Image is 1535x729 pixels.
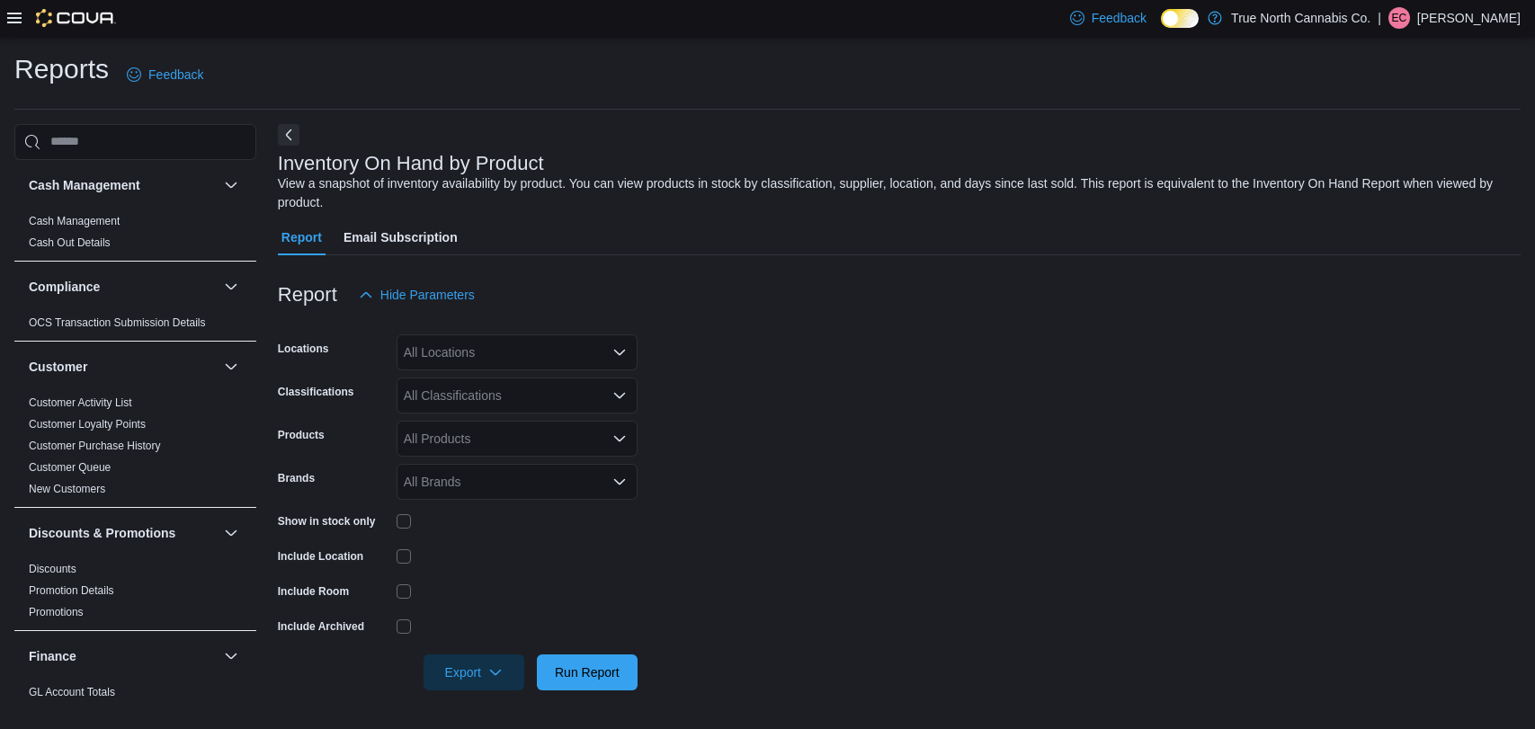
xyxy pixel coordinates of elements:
[278,584,349,599] label: Include Room
[1392,7,1407,29] span: EC
[278,619,364,634] label: Include Archived
[344,219,458,255] span: Email Subscription
[612,431,627,446] button: Open list of options
[434,654,513,690] span: Export
[278,385,354,399] label: Classifications
[29,236,111,250] span: Cash Out Details
[29,358,87,376] h3: Customer
[29,278,100,296] h3: Compliance
[220,174,242,196] button: Cash Management
[1378,7,1381,29] p: |
[14,312,256,341] div: Compliance
[29,396,132,410] span: Customer Activity List
[29,417,146,431] span: Customer Loyalty Points
[120,57,210,93] a: Feedback
[424,654,524,690] button: Export
[220,645,242,667] button: Finance
[148,66,203,84] span: Feedback
[14,51,109,87] h1: Reports
[29,439,161,453] span: Customer Purchase History
[555,663,620,681] span: Run Report
[278,514,376,529] label: Show in stock only
[380,286,475,304] span: Hide Parameters
[36,9,116,27] img: Cova
[29,524,175,542] h3: Discounts & Promotions
[278,124,299,146] button: Next
[29,583,114,598] span: Promotion Details
[29,584,114,597] a: Promotion Details
[29,460,111,475] span: Customer Queue
[29,483,105,495] a: New Customers
[29,562,76,576] span: Discounts
[278,471,315,485] label: Brands
[1161,28,1162,29] span: Dark Mode
[1417,7,1521,29] p: [PERSON_NAME]
[29,316,206,330] span: OCS Transaction Submission Details
[1092,9,1147,27] span: Feedback
[14,392,256,507] div: Customer
[1231,7,1370,29] p: True North Cannabis Co.
[352,277,482,313] button: Hide Parameters
[29,316,206,329] a: OCS Transaction Submission Details
[29,236,111,249] a: Cash Out Details
[29,563,76,575] a: Discounts
[29,418,146,431] a: Customer Loyalty Points
[29,686,115,698] a: GL Account Totals
[278,174,1512,212] div: View a snapshot of inventory availability by product. You can view products in stock by classific...
[14,558,256,630] div: Discounts & Promotions
[220,522,242,544] button: Discounts & Promotions
[29,524,217,542] button: Discounts & Promotions
[29,605,84,619] span: Promotions
[29,396,132,409] a: Customer Activity List
[612,388,627,403] button: Open list of options
[29,440,161,452] a: Customer Purchase History
[278,342,329,356] label: Locations
[29,707,107,721] span: GL Transactions
[29,278,217,296] button: Compliance
[278,153,544,174] h3: Inventory On Hand by Product
[29,214,120,228] span: Cash Management
[220,356,242,378] button: Customer
[29,482,105,496] span: New Customers
[29,606,84,618] a: Promotions
[278,549,363,564] label: Include Location
[537,654,638,690] button: Run Report
[29,176,217,194] button: Cash Management
[612,475,627,489] button: Open list of options
[281,219,322,255] span: Report
[29,647,76,665] h3: Finance
[29,647,217,665] button: Finance
[220,276,242,298] button: Compliance
[29,685,115,699] span: GL Account Totals
[1388,7,1410,29] div: Eric Chittim
[278,284,337,306] h3: Report
[1161,9,1199,28] input: Dark Mode
[278,428,325,442] label: Products
[29,358,217,376] button: Customer
[14,210,256,261] div: Cash Management
[29,461,111,474] a: Customer Queue
[29,176,140,194] h3: Cash Management
[29,215,120,227] a: Cash Management
[612,345,627,360] button: Open list of options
